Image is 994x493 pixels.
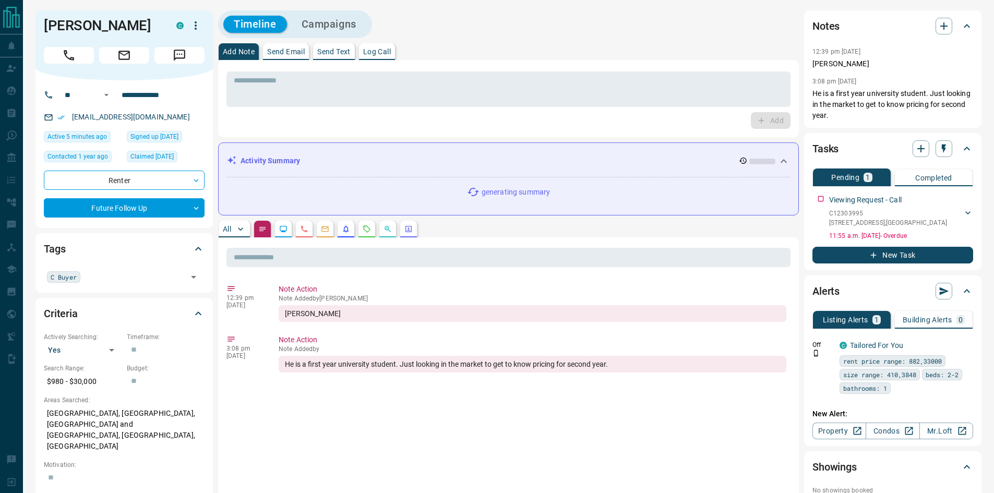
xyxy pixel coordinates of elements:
[843,356,942,366] span: rent price range: 882,33000
[812,140,839,157] h2: Tasks
[44,131,122,146] div: Wed Aug 13 2025
[279,334,786,345] p: Note Action
[812,58,973,69] p: [PERSON_NAME]
[44,395,205,405] p: Areas Searched:
[51,272,77,282] span: C Buyer
[959,316,963,323] p: 0
[223,48,255,55] p: Add Note
[812,408,973,419] p: New Alert:
[44,236,205,261] div: Tags
[812,459,857,475] h2: Showings
[812,423,866,439] a: Property
[279,345,786,353] p: Note Added by
[226,345,263,352] p: 3:08 pm
[258,225,267,233] svg: Notes
[44,301,205,326] div: Criteria
[812,283,840,299] h2: Alerts
[44,17,161,34] h1: [PERSON_NAME]
[812,88,973,121] p: He is a first year university student. Just looking in the market to get to know pricing for seco...
[44,405,205,455] p: [GEOGRAPHIC_DATA], [GEOGRAPHIC_DATA], [GEOGRAPHIC_DATA] and [GEOGRAPHIC_DATA], [GEOGRAPHIC_DATA],...
[829,195,902,206] p: Viewing Request - Call
[866,423,919,439] a: Condos
[223,16,287,33] button: Timeline
[300,225,308,233] svg: Calls
[44,151,122,165] div: Tue Jul 09 2024
[812,454,973,479] div: Showings
[279,356,786,372] div: He is a first year university student. Just looking in the market to get to know pricing for seco...
[903,316,952,323] p: Building Alerts
[840,342,847,349] div: condos.ca
[823,316,868,323] p: Listing Alerts
[44,373,122,390] p: $980 - $30,000
[47,151,108,162] span: Contacted 1 year ago
[866,174,870,181] p: 1
[812,279,973,304] div: Alerts
[44,171,205,190] div: Renter
[267,48,305,55] p: Send Email
[875,316,879,323] p: 1
[812,350,820,357] svg: Push Notification Only
[226,302,263,309] p: [DATE]
[812,247,973,263] button: New Task
[812,136,973,161] div: Tasks
[812,18,840,34] h2: Notes
[44,364,122,373] p: Search Range:
[317,48,351,55] p: Send Text
[44,332,122,342] p: Actively Searching:
[130,131,178,142] span: Signed up [DATE]
[72,113,190,121] a: [EMAIL_ADDRESS][DOMAIN_NAME]
[44,342,122,358] div: Yes
[44,305,78,322] h2: Criteria
[223,225,231,233] p: All
[812,14,973,39] div: Notes
[384,225,392,233] svg: Opportunities
[812,78,857,85] p: 3:08 pm [DATE]
[127,131,205,146] div: Mon Feb 17 2020
[47,131,107,142] span: Active 5 minutes ago
[241,155,300,166] p: Activity Summary
[44,47,94,64] span: Call
[176,22,184,29] div: condos.ca
[919,423,973,439] a: Mr.Loft
[812,340,833,350] p: Off
[831,174,859,181] p: Pending
[926,369,959,380] span: beds: 2-2
[850,341,903,350] a: Tailored For You
[279,295,786,302] p: Note Added by [PERSON_NAME]
[363,225,371,233] svg: Requests
[829,218,947,227] p: [STREET_ADDRESS] , [GEOGRAPHIC_DATA]
[279,284,786,295] p: Note Action
[44,241,65,257] h2: Tags
[482,187,550,198] p: generating summary
[99,47,149,64] span: Email
[843,369,916,380] span: size range: 410,3848
[915,174,952,182] p: Completed
[100,89,113,101] button: Open
[404,225,413,233] svg: Agent Actions
[829,209,947,218] p: C12303995
[291,16,367,33] button: Campaigns
[127,332,205,342] p: Timeframe:
[44,198,205,218] div: Future Follow Up
[130,151,174,162] span: Claimed [DATE]
[227,151,790,171] div: Activity Summary
[44,460,205,470] p: Motivation:
[279,305,786,322] div: [PERSON_NAME]
[154,47,205,64] span: Message
[321,225,329,233] svg: Emails
[342,225,350,233] svg: Listing Alerts
[829,207,973,230] div: C12303995[STREET_ADDRESS],[GEOGRAPHIC_DATA]
[57,114,65,121] svg: Email Verified
[127,151,205,165] div: Thu Sep 28 2023
[843,383,887,393] span: bathrooms: 1
[186,270,201,284] button: Open
[226,352,263,359] p: [DATE]
[279,225,288,233] svg: Lead Browsing Activity
[226,294,263,302] p: 12:39 pm
[127,364,205,373] p: Budget:
[812,48,860,55] p: 12:39 pm [DATE]
[829,231,973,241] p: 11:55 a.m. [DATE] - Overdue
[363,48,391,55] p: Log Call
